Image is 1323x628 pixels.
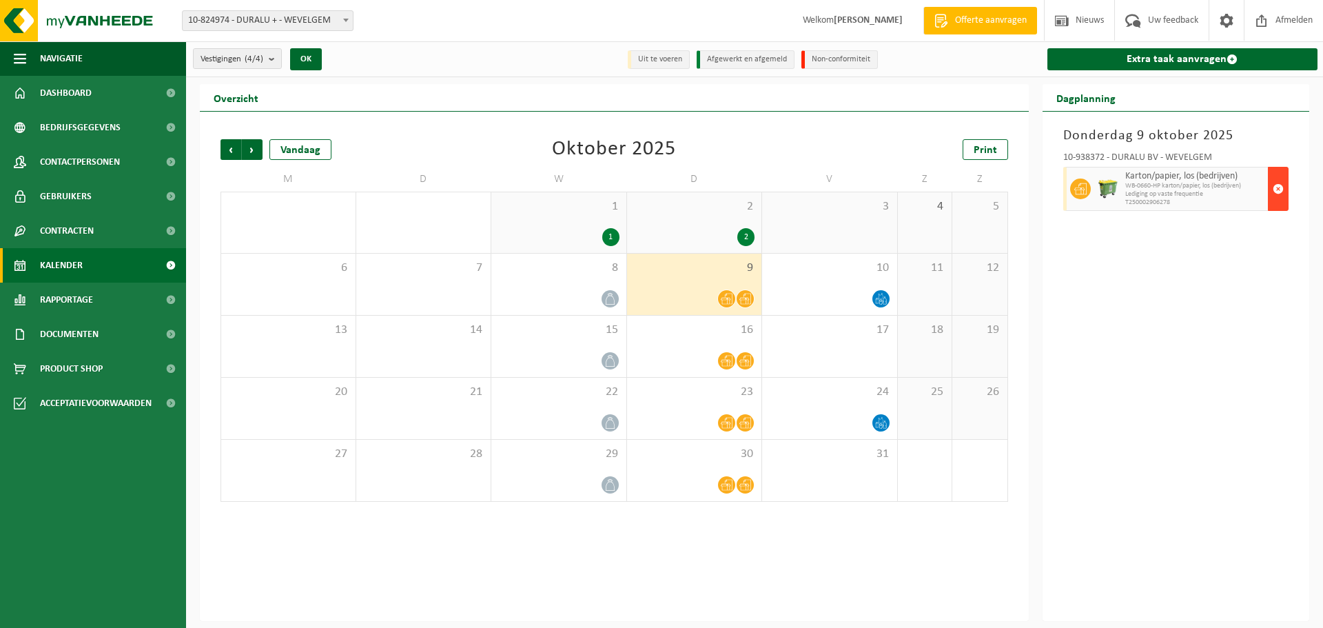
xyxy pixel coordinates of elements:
[1125,199,1265,207] span: T250002906278
[1125,182,1265,190] span: WB-0660-HP karton/papier, los (bedrijven)
[628,50,690,69] li: Uit te voeren
[959,323,1000,338] span: 19
[769,199,890,214] span: 3
[552,139,676,160] div: Oktober 2025
[634,385,755,400] span: 23
[201,49,263,70] span: Vestigingen
[498,385,619,400] span: 22
[905,261,945,276] span: 11
[363,447,484,462] span: 28
[602,228,619,246] div: 1
[634,447,755,462] span: 30
[228,261,349,276] span: 6
[1125,190,1265,199] span: Lediging op vaste frequentie
[634,323,755,338] span: 16
[269,139,331,160] div: Vandaag
[245,54,263,63] count: (4/4)
[40,76,92,110] span: Dashboard
[498,447,619,462] span: 29
[40,386,152,421] span: Acceptatievoorwaarden
[40,145,120,179] span: Contactpersonen
[963,139,1008,160] a: Print
[737,228,755,246] div: 2
[498,199,619,214] span: 1
[40,248,83,283] span: Kalender
[356,167,492,192] td: D
[634,261,755,276] span: 9
[363,323,484,338] span: 14
[40,110,121,145] span: Bedrijfsgegevens
[40,179,92,214] span: Gebruikers
[228,385,349,400] span: 20
[905,385,945,400] span: 25
[762,167,898,192] td: V
[974,145,997,156] span: Print
[228,447,349,462] span: 27
[959,199,1000,214] span: 5
[1125,171,1265,182] span: Karton/papier, los (bedrijven)
[242,139,263,160] span: Volgende
[40,214,94,248] span: Contracten
[952,167,1007,192] td: Z
[498,261,619,276] span: 8
[182,10,353,31] span: 10-824974 - DURALU + - WEVELGEM
[1063,125,1289,146] h3: Donderdag 9 oktober 2025
[769,323,890,338] span: 17
[898,167,953,192] td: Z
[290,48,322,70] button: OK
[491,167,627,192] td: W
[769,447,890,462] span: 31
[40,283,93,317] span: Rapportage
[923,7,1037,34] a: Offerte aanvragen
[834,15,903,26] strong: [PERSON_NAME]
[498,323,619,338] span: 15
[905,323,945,338] span: 18
[769,385,890,400] span: 24
[1047,48,1318,70] a: Extra taak aanvragen
[769,261,890,276] span: 10
[363,261,484,276] span: 7
[228,323,349,338] span: 13
[959,261,1000,276] span: 12
[40,41,83,76] span: Navigatie
[220,139,241,160] span: Vorige
[40,317,99,352] span: Documenten
[363,385,484,400] span: 21
[959,385,1000,400] span: 26
[1063,153,1289,167] div: 10-938372 - DURALU BV - WEVELGEM
[200,84,272,111] h2: Overzicht
[1043,84,1129,111] h2: Dagplanning
[952,14,1030,28] span: Offerte aanvragen
[905,199,945,214] span: 4
[40,352,103,386] span: Product Shop
[697,50,794,69] li: Afgewerkt en afgemeld
[801,50,878,69] li: Non-conformiteit
[193,48,282,69] button: Vestigingen(4/4)
[183,11,353,30] span: 10-824974 - DURALU + - WEVELGEM
[1098,179,1118,199] img: WB-0660-HPE-GN-50
[634,199,755,214] span: 2
[220,167,356,192] td: M
[627,167,763,192] td: D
